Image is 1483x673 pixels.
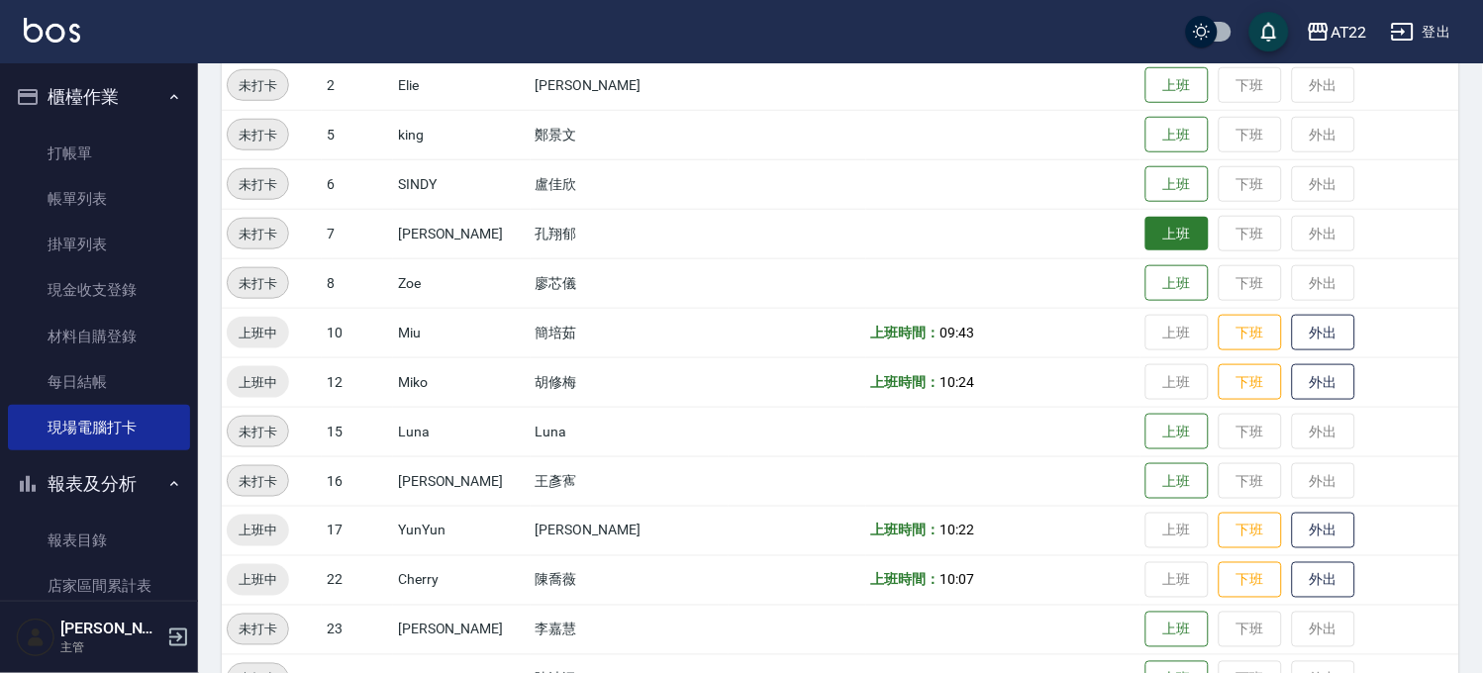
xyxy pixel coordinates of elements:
[24,18,80,43] img: Logo
[322,407,393,456] td: 15
[8,71,190,123] button: 櫃檯作業
[531,605,729,654] td: 李嘉慧
[871,523,940,538] b: 上班時間：
[16,618,55,657] img: Person
[8,267,190,313] a: 現金收支登錄
[228,620,288,640] span: 未打卡
[393,110,531,159] td: king
[531,209,729,258] td: 孔翔郁
[1249,12,1289,51] button: save
[60,638,161,656] p: 主管
[322,110,393,159] td: 5
[322,60,393,110] td: 2
[228,422,288,442] span: 未打卡
[322,357,393,407] td: 12
[228,471,288,492] span: 未打卡
[1145,414,1209,450] button: 上班
[1145,67,1209,104] button: 上班
[531,506,729,555] td: [PERSON_NAME]
[228,75,288,96] span: 未打卡
[227,521,289,541] span: 上班中
[531,456,729,506] td: 王彥寯
[393,506,531,555] td: YunYun
[531,555,729,605] td: 陳喬薇
[871,572,940,588] b: 上班時間：
[227,323,289,343] span: 上班中
[1145,217,1209,251] button: 上班
[1219,364,1282,401] button: 下班
[8,405,190,450] a: 現場電腦打卡
[8,176,190,222] a: 帳單列表
[939,374,974,390] span: 10:24
[1219,315,1282,351] button: 下班
[871,374,940,390] b: 上班時間：
[228,224,288,244] span: 未打卡
[939,572,974,588] span: 10:07
[8,458,190,510] button: 報表及分析
[939,523,974,538] span: 10:22
[1145,612,1209,648] button: 上班
[228,273,288,294] span: 未打卡
[322,258,393,308] td: 8
[531,357,729,407] td: 胡修梅
[322,506,393,555] td: 17
[60,619,161,638] h5: [PERSON_NAME]
[393,555,531,605] td: Cherry
[227,372,289,393] span: 上班中
[227,570,289,591] span: 上班中
[8,563,190,609] a: 店家區間累計表
[1292,315,1355,351] button: 外出
[8,222,190,267] a: 掛單列表
[531,407,729,456] td: Luna
[1145,117,1209,153] button: 上班
[393,407,531,456] td: Luna
[8,359,190,405] a: 每日結帳
[1145,463,1209,500] button: 上班
[531,60,729,110] td: [PERSON_NAME]
[531,159,729,209] td: 盧佳欣
[531,110,729,159] td: 鄭景文
[939,325,974,340] span: 09:43
[1292,513,1355,549] button: 外出
[393,605,531,654] td: [PERSON_NAME]
[8,314,190,359] a: 材料自購登錄
[1292,562,1355,599] button: 外出
[1331,20,1367,45] div: AT22
[531,258,729,308] td: 廖芯儀
[322,456,393,506] td: 16
[322,209,393,258] td: 7
[1299,12,1375,52] button: AT22
[1383,14,1459,50] button: 登出
[531,308,729,357] td: 簡培茹
[8,518,190,563] a: 報表目錄
[1219,562,1282,599] button: 下班
[393,209,531,258] td: [PERSON_NAME]
[1145,166,1209,203] button: 上班
[1145,265,1209,302] button: 上班
[322,605,393,654] td: 23
[322,159,393,209] td: 6
[228,125,288,145] span: 未打卡
[393,60,531,110] td: Elie
[322,555,393,605] td: 22
[228,174,288,195] span: 未打卡
[393,308,531,357] td: Miu
[393,258,531,308] td: Zoe
[393,357,531,407] td: Miko
[871,325,940,340] b: 上班時間：
[1292,364,1355,401] button: 外出
[322,308,393,357] td: 10
[1219,513,1282,549] button: 下班
[8,131,190,176] a: 打帳單
[393,456,531,506] td: [PERSON_NAME]
[393,159,531,209] td: SINDY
